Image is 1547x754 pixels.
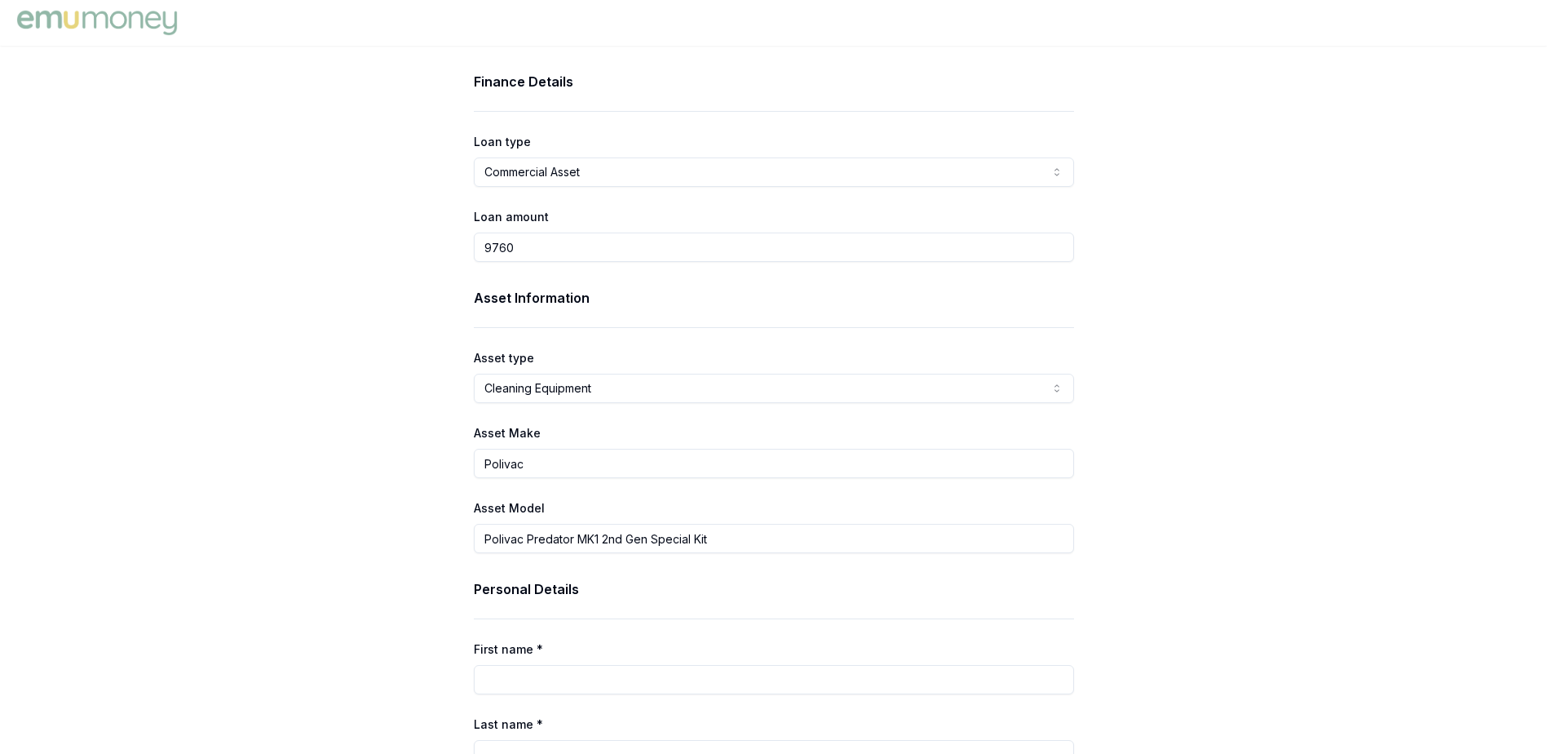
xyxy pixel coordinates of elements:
[474,135,531,149] label: Loan type
[474,233,1074,262] input: $
[474,288,1074,308] h3: Asset Information
[474,210,549,224] label: Loan amount
[13,7,181,39] img: Emu Money
[474,642,543,656] label: First name *
[474,501,545,515] label: Asset Model
[474,426,541,440] label: Asset Make
[474,72,1074,91] h3: Finance Details
[474,351,534,365] label: Asset type
[474,717,543,731] label: Last name *
[474,579,1074,599] h3: Personal Details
